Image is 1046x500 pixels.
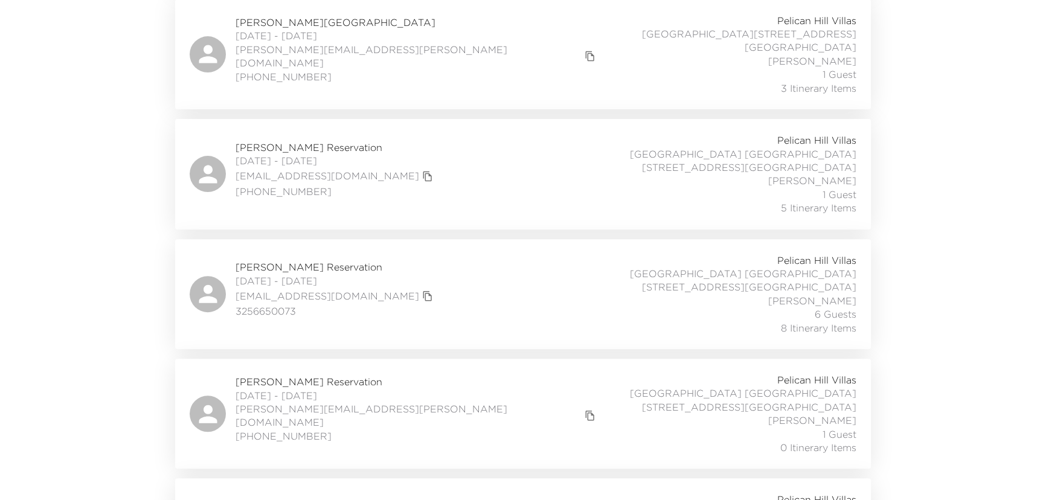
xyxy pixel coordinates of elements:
span: 3 Itinerary Items [781,82,856,95]
span: Pelican Hill Villas [777,14,856,27]
span: [GEOGRAPHIC_DATA] [GEOGRAPHIC_DATA][STREET_ADDRESS][GEOGRAPHIC_DATA] [589,147,856,175]
span: [PERSON_NAME] [768,174,856,187]
a: [EMAIL_ADDRESS][DOMAIN_NAME] [236,289,419,303]
button: copy primary member email [419,168,436,185]
span: [PERSON_NAME] [768,414,856,427]
span: Pelican Hill Villas [777,254,856,267]
a: [PERSON_NAME] Reservation[DATE] - [DATE][EMAIL_ADDRESS][DOMAIN_NAME]copy primary member email[PHO... [175,119,871,229]
a: [PERSON_NAME] Reservation[DATE] - [DATE][EMAIL_ADDRESS][DOMAIN_NAME]copy primary member email3256... [175,239,871,349]
span: [DATE] - [DATE] [236,274,436,287]
span: 6 Guests [815,307,856,321]
button: copy primary member email [582,48,598,65]
span: [PHONE_NUMBER] [236,429,598,443]
span: 5 Itinerary Items [781,201,856,214]
span: 1 Guest [823,428,856,441]
span: [PERSON_NAME] Reservation [236,375,598,388]
a: [PERSON_NAME][EMAIL_ADDRESS][PERSON_NAME][DOMAIN_NAME] [236,43,582,70]
a: [EMAIL_ADDRESS][DOMAIN_NAME] [236,169,419,182]
a: [PERSON_NAME][EMAIL_ADDRESS][PERSON_NAME][DOMAIN_NAME] [236,402,582,429]
span: Pelican Hill Villas [777,133,856,147]
button: copy primary member email [582,407,598,424]
span: [GEOGRAPHIC_DATA] [GEOGRAPHIC_DATA][STREET_ADDRESS][GEOGRAPHIC_DATA] [598,386,856,414]
span: [PERSON_NAME] [768,294,856,307]
span: 1 Guest [823,188,856,201]
span: [PERSON_NAME][GEOGRAPHIC_DATA] [236,16,598,29]
span: Pelican Hill Villas [777,373,856,386]
button: copy primary member email [419,287,436,304]
span: [PHONE_NUMBER] [236,70,598,83]
span: [PERSON_NAME] Reservation [236,141,436,154]
a: [PERSON_NAME] Reservation[DATE] - [DATE][PERSON_NAME][EMAIL_ADDRESS][PERSON_NAME][DOMAIN_NAME]cop... [175,359,871,469]
span: [DATE] - [DATE] [236,154,436,167]
span: [PERSON_NAME] Reservation [236,260,436,274]
span: [PERSON_NAME] [768,54,856,68]
span: [GEOGRAPHIC_DATA][STREET_ADDRESS][GEOGRAPHIC_DATA] [598,27,856,54]
span: 8 Itinerary Items [781,321,856,335]
span: 1 Guest [823,68,856,81]
span: 0 Itinerary Items [780,441,856,454]
span: [DATE] - [DATE] [236,29,598,42]
span: 3256650073 [236,304,436,318]
span: [GEOGRAPHIC_DATA] [GEOGRAPHIC_DATA][STREET_ADDRESS][GEOGRAPHIC_DATA] [589,267,856,294]
span: [DATE] - [DATE] [236,389,598,402]
span: [PHONE_NUMBER] [236,185,436,198]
